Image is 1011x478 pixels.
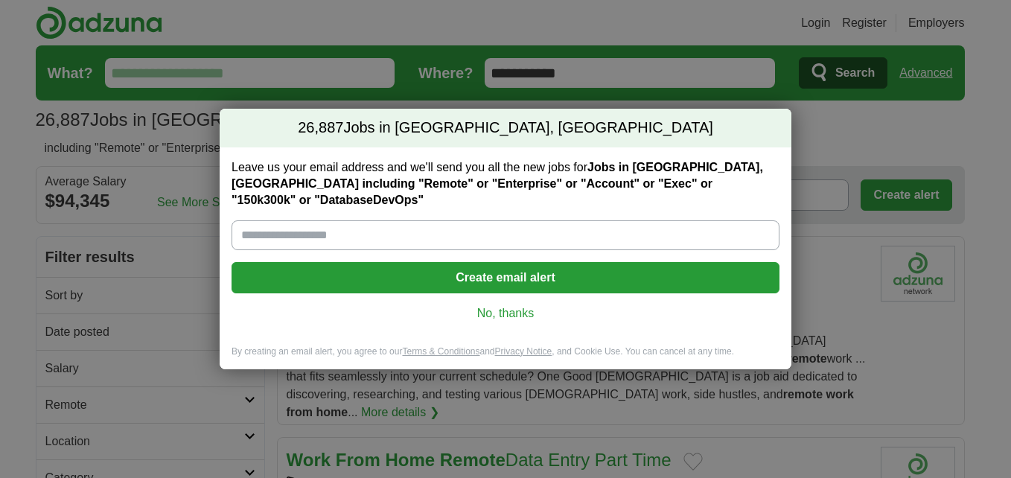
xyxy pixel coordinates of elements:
[220,109,791,147] h2: Jobs in [GEOGRAPHIC_DATA], [GEOGRAPHIC_DATA]
[402,346,479,357] a: Terms & Conditions
[298,118,343,138] span: 26,887
[243,305,768,322] a: No, thanks
[220,345,791,370] div: By creating an email alert, you agree to our and , and Cookie Use. You can cancel at any time.
[232,161,763,206] strong: Jobs in [GEOGRAPHIC_DATA], [GEOGRAPHIC_DATA] including "Remote" or "Enterprise" or "Account" or "...
[495,346,552,357] a: Privacy Notice
[232,159,779,208] label: Leave us your email address and we'll send you all the new jobs for
[232,262,779,293] button: Create email alert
